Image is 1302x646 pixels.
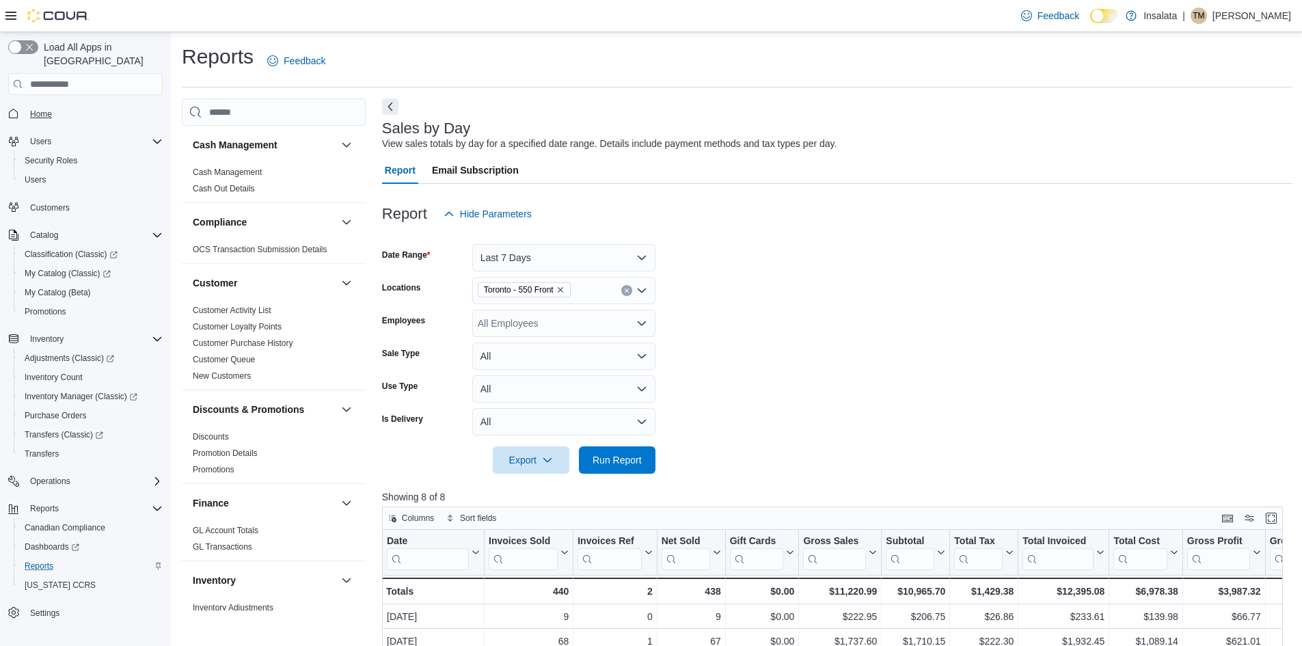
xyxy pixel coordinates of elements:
[19,388,163,405] span: Inventory Manager (Classic)
[886,535,945,570] button: Subtotal
[478,282,571,297] span: Toronto - 550 Front
[382,206,427,222] h3: Report
[30,136,51,147] span: Users
[25,133,163,150] span: Users
[338,137,355,153] button: Cash Management
[193,602,273,613] span: Inventory Adjustments
[1016,2,1085,29] a: Feedback
[729,535,794,570] button: Gift Cards
[25,429,103,440] span: Transfers (Classic)
[14,518,168,537] button: Canadian Compliance
[19,427,109,443] a: Transfers (Classic)
[14,425,168,444] a: Transfers (Classic)
[14,576,168,595] button: [US_STATE] CCRS
[19,407,92,424] a: Purchase Orders
[578,608,652,625] div: 0
[182,241,366,263] div: Compliance
[636,285,647,296] button: Open list of options
[14,387,168,406] a: Inventory Manager (Classic)
[578,583,652,600] div: 2
[25,249,118,260] span: Classification (Classic)
[193,245,327,254] a: OCS Transaction Submission Details
[30,476,70,487] span: Operations
[25,306,66,317] span: Promotions
[1191,8,1207,24] div: Tara Mokgoatsane
[19,369,88,386] a: Inventory Count
[338,572,355,589] button: Inventory
[460,513,496,524] span: Sort fields
[25,106,57,122] a: Home
[1113,583,1178,600] div: $6,978.38
[25,155,77,166] span: Security Roles
[3,103,168,123] button: Home
[954,583,1014,600] div: $1,429.38
[1263,510,1279,526] button: Enter fullscreen
[472,375,655,403] button: All
[484,283,554,297] span: Toronto - 550 Front
[382,315,425,326] label: Employees
[1022,583,1104,600] div: $12,395.08
[30,503,59,514] span: Reports
[25,473,163,489] span: Operations
[25,448,59,459] span: Transfers
[382,348,420,359] label: Sale Type
[193,167,262,178] span: Cash Management
[14,170,168,189] button: Users
[661,583,720,600] div: 438
[3,499,168,518] button: Reports
[1113,608,1178,625] div: $139.98
[19,577,163,593] span: Washington CCRS
[803,535,877,570] button: Gross Sales
[402,513,434,524] span: Columns
[3,603,168,623] button: Settings
[3,226,168,245] button: Catalog
[30,109,52,120] span: Home
[593,453,642,467] span: Run Report
[25,133,57,150] button: Users
[886,583,945,600] div: $10,965.70
[387,535,469,570] div: Date
[382,282,421,293] label: Locations
[193,306,271,315] a: Customer Activity List
[25,372,83,383] span: Inventory Count
[1113,535,1167,548] div: Total Cost
[803,535,866,570] div: Gross Sales
[1212,8,1291,24] p: [PERSON_NAME]
[193,215,247,229] h3: Compliance
[19,172,163,188] span: Users
[193,431,229,442] span: Discounts
[19,369,163,386] span: Inventory Count
[954,535,1014,570] button: Total Tax
[193,244,327,255] span: OCS Transaction Submission Details
[441,510,502,526] button: Sort fields
[25,227,163,243] span: Catalog
[661,535,720,570] button: Net Sold
[25,353,114,364] span: Adjustments (Classic)
[1037,9,1079,23] span: Feedback
[730,608,795,625] div: $0.00
[14,368,168,387] button: Inventory Count
[489,608,569,625] div: 9
[729,535,783,570] div: Gift Card Sales
[3,472,168,491] button: Operations
[636,318,647,329] button: Open list of options
[578,535,641,570] div: Invoices Ref
[621,285,632,296] button: Clear input
[193,338,293,348] a: Customer Purchase History
[19,265,116,282] a: My Catalog (Classic)
[19,446,64,462] a: Transfers
[193,354,255,365] span: Customer Queue
[1022,608,1104,625] div: $233.61
[338,214,355,230] button: Compliance
[25,200,75,216] a: Customers
[25,331,69,347] button: Inventory
[193,138,277,152] h3: Cash Management
[387,608,480,625] div: [DATE]
[19,407,163,424] span: Purchase Orders
[1143,8,1177,24] p: Insalata
[954,608,1014,625] div: $26.86
[19,265,163,282] span: My Catalog (Classic)
[578,535,641,548] div: Invoices Ref
[193,464,234,475] span: Promotions
[385,157,416,184] span: Report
